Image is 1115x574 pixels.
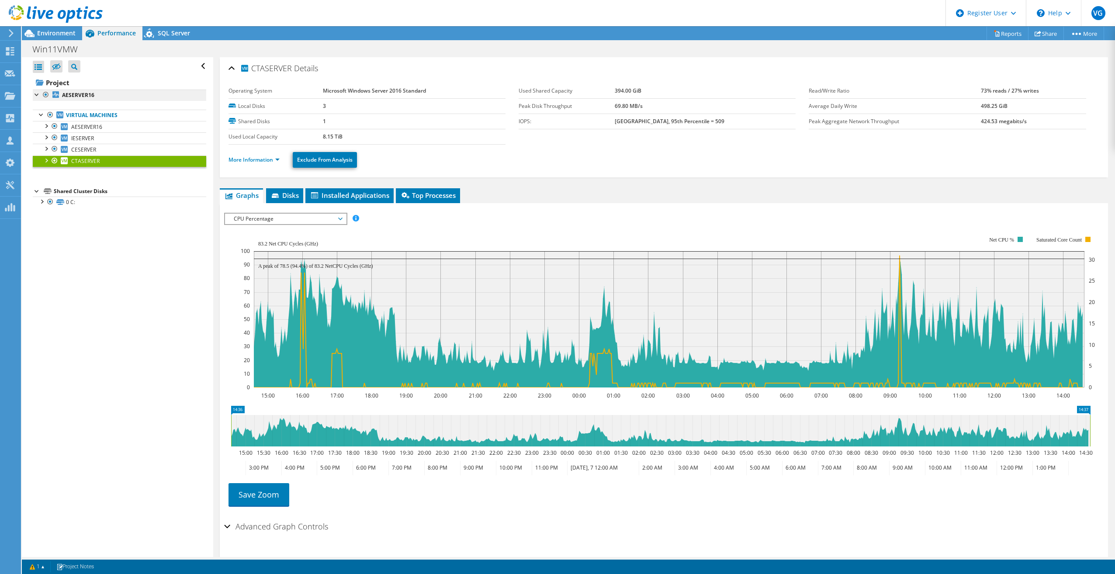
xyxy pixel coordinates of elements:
[503,392,516,399] text: 22:00
[1008,449,1021,456] text: 12:30
[972,449,985,456] text: 11:30
[71,123,102,131] span: AESERVER16
[256,449,270,456] text: 15:30
[1063,27,1104,40] a: More
[346,449,359,456] text: 18:00
[364,449,377,456] text: 18:30
[229,483,289,506] a: Save Zoom
[1089,341,1095,349] text: 10
[814,392,828,399] text: 07:00
[793,449,807,456] text: 06:30
[686,449,699,456] text: 03:30
[229,132,323,141] label: Used Local Capacity
[739,449,753,456] text: 05:00
[615,102,643,110] b: 69.80 MB/s
[294,63,318,73] span: Details
[244,302,250,309] text: 60
[952,392,966,399] text: 11:00
[323,118,326,125] b: 1
[258,241,318,247] text: 83.2 Net CPU Cycles (GHz)
[883,392,897,399] text: 09:00
[97,29,136,37] span: Performance
[50,561,100,572] a: Project Notes
[811,449,824,456] text: 07:00
[981,87,1039,94] b: 73% reads / 27% writes
[1037,9,1045,17] svg: \n
[293,152,357,168] a: Exclude From Analysis
[1089,277,1095,284] text: 25
[918,449,931,456] text: 10:00
[1089,320,1095,327] text: 15
[1091,6,1105,20] span: VG
[519,86,615,95] label: Used Shared Capacity
[779,392,793,399] text: 06:00
[828,449,842,456] text: 07:30
[1043,449,1057,456] text: 13:30
[244,261,250,268] text: 90
[560,449,574,456] text: 00:00
[381,449,395,456] text: 19:00
[239,449,252,456] text: 15:00
[641,392,654,399] text: 02:00
[543,449,556,456] text: 23:30
[809,117,980,126] label: Peak Aggregate Network Throughput
[606,392,620,399] text: 01:00
[519,117,615,126] label: IOPS:
[328,449,341,456] text: 17:30
[71,157,100,165] span: CTASERVER
[310,191,389,200] span: Installed Applications
[614,449,627,456] text: 01:30
[668,449,681,456] text: 03:00
[224,191,259,200] span: Graphs
[936,449,949,456] text: 10:30
[399,449,413,456] text: 19:30
[244,329,250,336] text: 40
[981,102,1008,110] b: 498.25 GiB
[596,449,609,456] text: 01:00
[292,449,306,456] text: 16:30
[1089,298,1095,306] text: 20
[846,449,860,456] text: 08:00
[882,449,896,456] text: 09:00
[270,191,299,200] span: Disks
[989,237,1014,243] text: Net CPU %
[507,449,520,456] text: 22:30
[33,90,206,101] a: AESERVER16
[918,392,931,399] text: 10:00
[987,27,1028,40] a: Reports
[158,29,190,37] span: SQL Server
[224,518,328,535] h2: Advanced Graph Controls
[54,186,206,197] div: Shared Cluster Disks
[615,87,641,94] b: 394.00 GiB
[990,449,1003,456] text: 12:00
[721,449,735,456] text: 04:30
[244,274,250,282] text: 80
[323,102,326,110] b: 3
[703,449,717,456] text: 04:00
[1022,392,1035,399] text: 13:00
[247,384,250,391] text: 0
[33,76,206,90] a: Project
[809,86,980,95] label: Read/Write Ratio
[323,87,426,94] b: Microsoft Windows Server 2016 Standard
[400,191,456,200] span: Top Processes
[364,392,378,399] text: 18:00
[240,63,292,73] span: CTASERVER
[261,392,274,399] text: 15:00
[453,449,467,456] text: 21:00
[471,449,485,456] text: 21:30
[433,392,447,399] text: 20:00
[33,144,206,155] a: CESERVER
[775,449,789,456] text: 06:00
[310,449,323,456] text: 17:00
[71,135,94,142] span: IESERVER
[1025,449,1039,456] text: 13:00
[399,392,412,399] text: 19:00
[809,102,980,111] label: Average Daily Write
[258,263,373,269] text: A peak of 78.5 (94.4%) of 83.2 NetCPU Cycles (GHz)
[1089,384,1092,391] text: 0
[33,132,206,144] a: IESERVER
[244,342,250,350] text: 30
[244,315,250,323] text: 50
[33,197,206,208] a: 0 C:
